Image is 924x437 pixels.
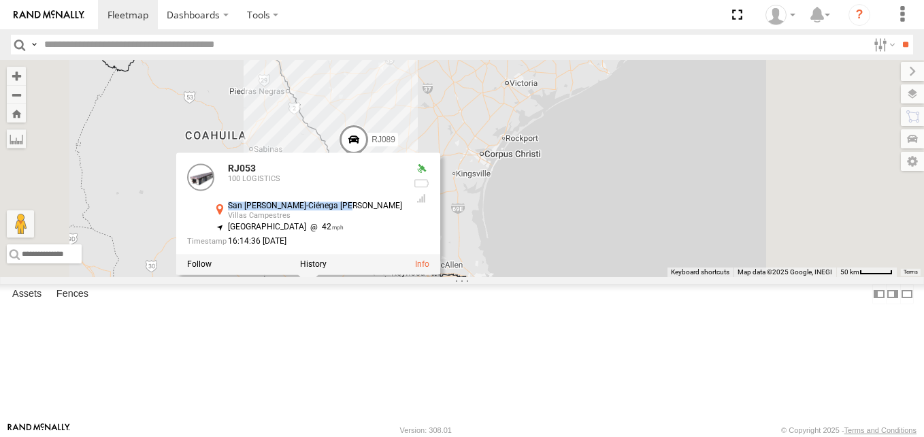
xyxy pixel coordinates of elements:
[7,85,26,104] button: Zoom out
[228,163,402,174] div: RJ053
[228,212,402,220] div: Villas Campestres
[14,10,84,20] img: rand-logo.svg
[868,35,897,54] label: Search Filter Options
[7,129,26,148] label: Measure
[413,193,429,204] div: Last Event GSM Signal Strength
[7,423,70,437] a: Visit our Website
[886,284,900,304] label: Dock Summary Table to the Right
[904,270,918,275] a: Terms (opens in new tab)
[671,268,729,277] button: Keyboard shortcuts
[7,210,34,238] button: Drag Pegman onto the map to open Street View
[761,5,800,25] div: GP 100
[413,178,429,189] div: No battery health information received from this device.
[844,426,917,434] a: Terms and Conditions
[7,67,26,85] button: Zoom in
[872,284,886,304] label: Dock Summary Table to the Left
[415,260,429,270] a: View Asset Details
[836,268,897,277] button: Map Scale: 50 km per 45 pixels
[50,285,95,304] label: Fences
[848,4,870,26] i: ?
[900,284,914,304] label: Hide Summary Table
[781,426,917,434] div: © Copyright 2025 -
[413,163,429,174] div: Valid GPS Fix
[372,135,395,144] span: RJ089
[187,237,402,246] div: Date/time of location update
[840,268,859,276] span: 50 km
[300,260,327,270] label: View Asset History
[306,222,344,231] span: 42
[400,426,452,434] div: Version: 308.01
[228,222,306,231] span: [GEOGRAPHIC_DATA]
[738,268,832,276] span: Map data ©2025 Google, INEGI
[7,104,26,123] button: Zoom Home
[187,260,212,270] label: Realtime tracking of Asset
[228,175,402,183] div: 100 LOGISTICS
[5,285,48,304] label: Assets
[29,35,39,54] label: Search Query
[901,152,924,171] label: Map Settings
[228,201,402,210] div: San [PERSON_NAME]-Ciénega [PERSON_NAME]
